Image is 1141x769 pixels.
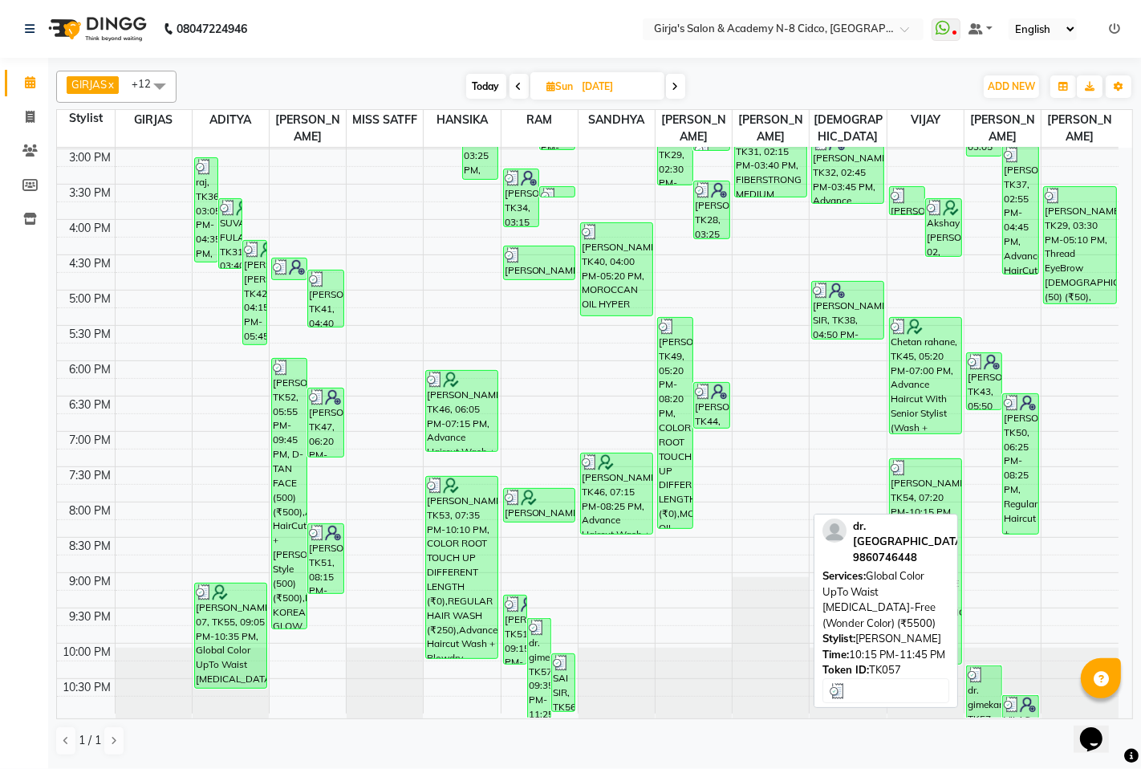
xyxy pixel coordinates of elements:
div: SAI SIR, TK56, 10:05 PM-10:55 PM, Advance HairCut +[PERSON_NAME] Style (500) (₹500) [552,654,575,711]
div: 3:00 PM [67,149,115,166]
span: SANDHYA [579,110,655,130]
div: VILAS KACHAKURE, TK58, 10:40 PM-11:30 PM, Advance HairCut +[PERSON_NAME] Style (500) (₹500) [1003,696,1037,718]
span: Time: [822,648,849,661]
img: logo [41,6,151,51]
div: SUVARNA FULAMBRIKAR, TK31, 02:15 PM-03:40 PM, FIBERSTRONG MEDIUM LENGTH (1800) (₹1800),TREATMENT ... [735,99,806,197]
div: 9860746448 [853,550,967,566]
div: [PERSON_NAME], TK50, 06:25 PM-08:25 PM, Regular Haircut + Blowdry [DEMOGRAPHIC_DATA](with wash) (... [1003,394,1037,534]
span: [PERSON_NAME] [733,110,809,147]
div: [PERSON_NAME], TK28, 03:25 PM-04:15 PM, Luxurious Manicure (600) (₹600) [694,181,729,238]
div: SUVARNA FULAMBRIKAR, TK31, 03:40 PM-04:40 PM, FIBERSTRONG MEDIUM LENGTH (1800) (₹1800) [219,199,242,268]
div: [PERSON_NAME] SIR, TK38, 04:50 PM-05:40 PM, Classic HairCut (wash +style )(250) (₹250),CLEAN SHAV... [812,282,883,339]
div: [PERSON_NAME] SIR, TK38, 04:30 PM-04:50 PM, CLEAN SHAVE (150) (₹150) [272,258,307,279]
span: ADD NEW [988,80,1035,92]
div: Chetan rahane, TK45, 05:20 PM-07:00 PM, Advance Haircut With Senior Stylist (Wash + blowdry+STYLE... [890,318,961,433]
span: Token ID: [822,663,869,676]
div: [PERSON_NAME], TK46, 06:05 PM-07:15 PM, Advance Haircut Wash + Blowdry [DEMOGRAPHIC_DATA](600) (₹... [426,371,497,451]
div: 9:00 PM [67,573,115,590]
div: [PERSON_NAME], TK29, 02:30 PM-03:30 PM, Regular Haircut + Blowdry [DEMOGRAPHIC_DATA](with wash) (... [658,116,692,185]
span: VIJAY [887,110,964,130]
span: +12 [132,77,163,90]
div: 5:00 PM [67,291,115,307]
div: [PERSON_NAME], TK47, 06:20 PM-07:20 PM, Regular Haircut + Blowdry [DEMOGRAPHIC_DATA](with wash) (... [308,389,343,457]
div: [PERSON_NAME], TK41, 04:40 PM-05:30 PM, [PERSON_NAME] SHAPE AND STYLING (200) (₹200),[PERSON_NAME... [308,271,343,327]
div: [PERSON_NAME], TK39, 04:20 PM-04:50 PM, HEAD MASSAGE [DEMOGRAPHIC_DATA] 20 MIN (400) (₹400) [504,246,575,279]
div: [PERSON_NAME], TK33, 03:30 PM-03:55 PM, REGULAR HAIR WASH (₹250) [890,187,924,214]
div: [PERSON_NAME] , TK48, 07:45 PM-08:15 PM, [PERSON_NAME] SHAPE AND STYLING (200) (₹200) [504,489,575,522]
div: 7:30 PM [67,467,115,484]
div: [PERSON_NAME], TK53, 07:35 PM-10:10 PM, COLOR ROOT TOUCH UP DIFFERENT LENGTH (₹0),REGULAR HAIR WA... [426,477,497,658]
b: 08047224946 [177,6,247,51]
span: 1 / 1 [79,732,101,749]
div: dr. gimekar, TK57, 10:15 PM-11:45 PM, Global Color UpTo Waist [MEDICAL_DATA]-Free (Wonder Color) ... [967,666,1001,718]
span: Sun [543,80,578,92]
span: [DEMOGRAPHIC_DATA] [810,110,886,147]
div: [PERSON_NAME], TK43, 05:50 PM-06:40 PM, Advance Haircut With Senior Stylist (Wash + blowdry+STYLE... [967,353,1001,409]
a: x [107,78,114,91]
div: 3:30 PM [67,185,115,201]
span: Global Color UpTo Waist [MEDICAL_DATA]-Free (Wonder Color) (₹5500) [822,569,936,629]
span: GIRJAS [71,78,107,91]
button: ADD NEW [984,75,1039,98]
div: 6:00 PM [67,361,115,378]
div: 9:30 PM [67,608,115,625]
div: [PERSON_NAME], TK44, 06:15 PM-06:55 PM, Thread EyeBrow [DEMOGRAPHIC_DATA] (50) (₹50), Thread Forh... [694,383,729,428]
div: 5:30 PM [67,326,115,343]
span: [PERSON_NAME] [270,110,346,147]
div: 10:30 PM [60,679,115,696]
div: [PERSON_NAME], TK30, 03:30 PM-03:40 PM, Thread EyeBrow [DEMOGRAPHIC_DATA] (50) (₹50) [540,187,575,197]
div: [PERSON_NAME], TK32, 02:45 PM-03:45 PM, Advance Haircut (wash + style )+ [PERSON_NAME] trimming(4... [812,134,883,203]
div: [PERSON_NAME] [822,631,949,647]
span: [PERSON_NAME] [964,110,1041,147]
div: raj, TK36, 03:05 PM-04:35 PM, Advance Haircut With Senior Stylist (Wash + blowdry+STYLE ) [DEMOGR... [195,158,217,262]
span: HANSIKA [424,110,500,130]
span: Today [466,74,506,99]
div: 7:00 PM [67,432,115,449]
div: 8:00 PM [67,502,115,519]
span: GIRJAS [116,110,192,130]
img: profile [822,519,847,543]
div: [PERSON_NAME], TK52, 05:55 PM-09:45 PM, D-TAN FACE (500) (₹500),Advance HairCut +[PERSON_NAME] St... [272,359,307,629]
div: [PERSON_NAME], TK51, 09:15 PM-10:15 PM, Regular Haircut + Blowdry [DEMOGRAPHIC_DATA](with wash) (... [504,596,526,664]
div: 10:15 PM-11:45 PM [822,647,949,663]
div: [PERSON_NAME] [PERSON_NAME], TK42, 04:15 PM-05:45 PM, BOY HAIRCUT STYLISH ([DEMOGRAPHIC_DATA]) (2... [243,241,266,344]
div: 4:30 PM [67,255,115,272]
span: [PERSON_NAME] [656,110,732,147]
div: [PERSON_NAME], TK49, 05:20 PM-08:20 PM, COLOR ROOT TOUCH UP DIFFERENT LENGTH (₹0),MOROCCAN OIL UL... [658,318,692,528]
input: 2025-08-31 [578,75,658,99]
span: MISS SATFF [347,110,423,130]
span: [PERSON_NAME] [1042,110,1119,147]
div: 10:00 PM [60,644,115,661]
div: dr. gimekar, TK57, 09:35 PM-11:25 PM, Classic HairCut (wash +style )(250) (₹250),Global Color [ME... [528,619,550,718]
div: 8:30 PM [67,538,115,555]
div: [PERSON_NAME], TK37, 02:55 PM-04:45 PM, Advance HairCut +[PERSON_NAME] Style (500) (₹500),BIOLUME... [1003,146,1037,274]
span: ADITYA [193,110,269,130]
div: [PERSON_NAME] 07, TK55, 09:05 PM-10:35 PM, Global Color UpTo Waist [MEDICAL_DATA]-Free (Wonder Co... [195,584,266,688]
div: [PERSON_NAME], TK40, 04:00 PM-05:20 PM, MOROCCAN OIL HYPER HYDREATING HAIR THERAPY (LONG) (₹3200) [581,223,652,315]
span: Services: [822,569,866,582]
span: Stylist: [822,632,855,645]
iframe: chat widget [1074,705,1125,753]
div: 4:00 PM [67,220,115,237]
span: RAM [501,110,578,130]
div: [PERSON_NAME], TK54, 07:20 PM-10:15 PM, Advance Haircut With Senior Stylist (Wash + blowdry+STYLE... [890,459,961,664]
div: [PERSON_NAME], TK46, 07:15 PM-08:25 PM, Advance Haircut Wash + Blowdry [DEMOGRAPHIC_DATA](600) (₹... [581,454,652,534]
div: [PERSON_NAME], TK29, 03:30 PM-05:10 PM, Thread EyeBrow [DEMOGRAPHIC_DATA] (50) (₹50), Thread Uppe... [1044,187,1115,303]
span: dr. [GEOGRAPHIC_DATA] [853,519,967,548]
div: Stylist [57,110,115,127]
div: [PERSON_NAME], TK51, 08:15 PM-09:15 PM, Regular Haircut + Blowdry [DEMOGRAPHIC_DATA](with wash) (... [308,524,343,593]
div: 6:30 PM [67,397,115,413]
div: Akshay [PERSON_NAME] 02, TK35, 03:40 PM-04:30 PM, Baby Haircut [DEMOGRAPHIC_DATA] (250) (₹250) [926,199,960,256]
div: [PERSON_NAME], TK34, 03:15 PM-04:05 PM, Advance HairCut +[PERSON_NAME] Style (500) (₹500) [504,169,538,226]
div: TK057 [822,662,949,678]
